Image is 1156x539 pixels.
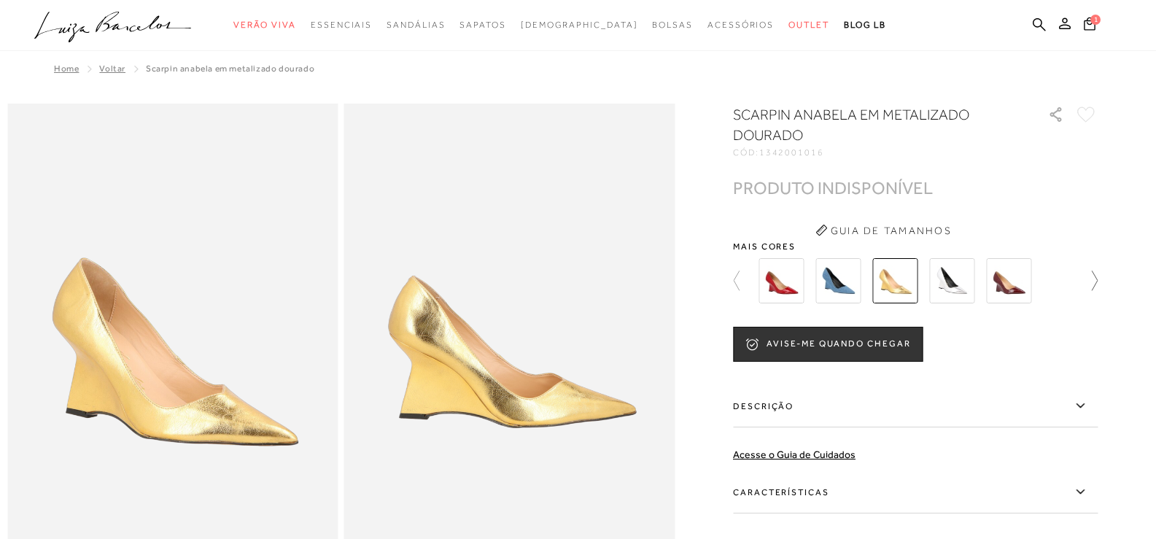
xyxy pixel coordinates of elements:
[1090,15,1101,25] span: 1
[844,20,886,30] span: BLOG LB
[707,20,774,30] span: Acessórios
[99,63,125,74] a: Voltar
[707,12,774,39] a: noSubCategoriesText
[733,242,1098,251] span: Mais cores
[986,258,1031,303] img: SCARPIN ANABELA VERNIZ MALBEC
[733,471,1098,513] label: Características
[844,12,886,39] a: BLOG LB
[759,147,824,158] span: 1342001016
[929,258,974,303] img: SCARPIN ANABELA EM METALIZADO PRATA
[733,449,856,460] a: Acesse o Guia de Cuidados
[733,385,1098,427] label: Descrição
[387,20,445,30] span: Sandálias
[788,12,829,39] a: noSubCategoriesText
[54,63,79,74] a: Home
[652,12,693,39] a: noSubCategoriesText
[521,12,638,39] a: noSubCategoriesText
[788,20,829,30] span: Outlet
[521,20,638,30] span: [DEMOGRAPHIC_DATA]
[872,258,918,303] img: SCARPIN ANABELA EM METALIZADO DOURADO
[733,180,933,195] div: PRODUTO INDISPONÍVEL
[759,258,804,303] img: SCARPIN ANABELA EM COURO VERNIZ VERMELHO
[459,12,505,39] a: noSubCategoriesText
[311,12,372,39] a: noSubCategoriesText
[733,104,1006,145] h1: SCARPIN ANABELA EM METALIZADO DOURADO
[459,20,505,30] span: Sapatos
[815,258,861,303] img: SCARPIN ANABELA EM JEANS ÍNDIGO
[652,20,693,30] span: Bolsas
[733,148,1025,157] div: CÓD:
[810,219,956,242] button: Guia de Tamanhos
[146,63,314,74] span: SCARPIN ANABELA EM METALIZADO DOURADO
[1079,16,1100,36] button: 1
[233,12,296,39] a: noSubCategoriesText
[233,20,296,30] span: Verão Viva
[311,20,372,30] span: Essenciais
[733,327,923,362] button: AVISE-ME QUANDO CHEGAR
[387,12,445,39] a: noSubCategoriesText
